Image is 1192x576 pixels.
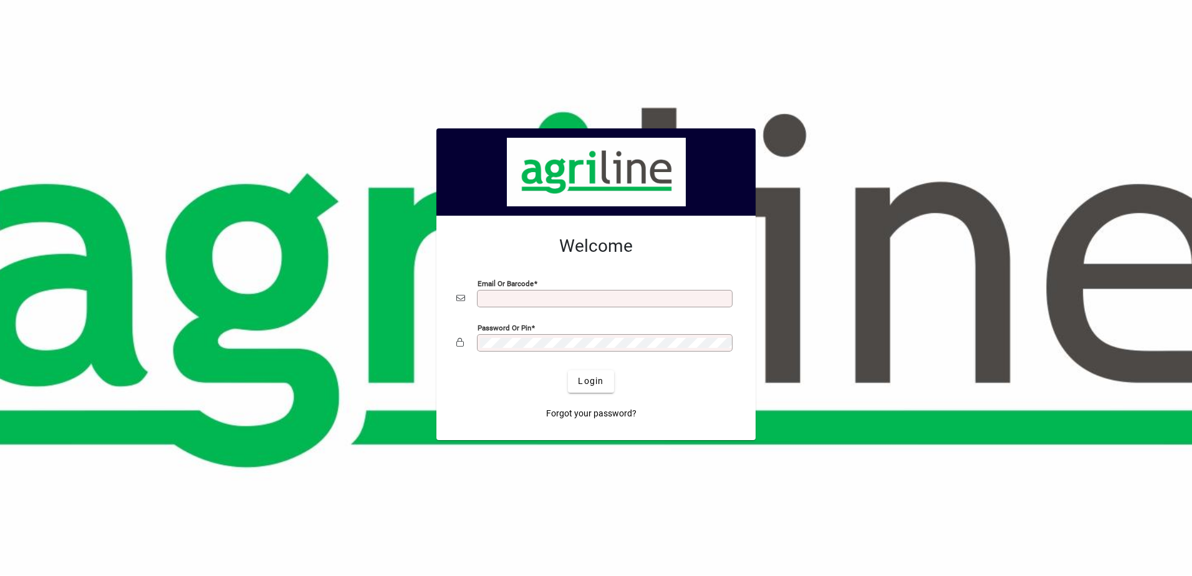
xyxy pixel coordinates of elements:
[478,279,534,287] mat-label: Email or Barcode
[478,323,531,332] mat-label: Password or Pin
[546,407,637,420] span: Forgot your password?
[456,236,736,257] h2: Welcome
[541,403,642,425] a: Forgot your password?
[578,375,603,388] span: Login
[568,370,613,393] button: Login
